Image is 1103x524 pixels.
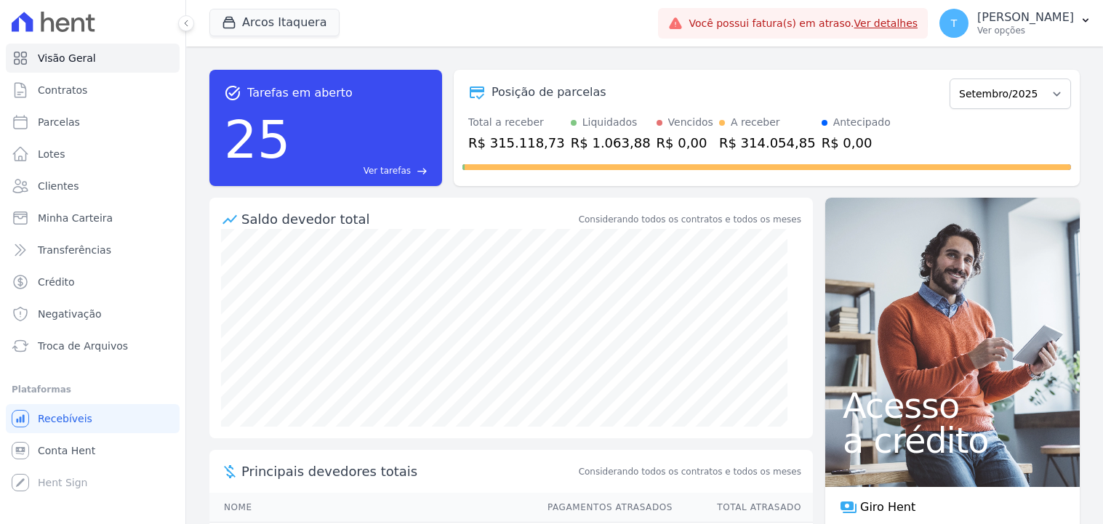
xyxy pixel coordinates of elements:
span: Ver tarefas [364,164,411,177]
div: Liquidados [582,115,638,130]
span: Visão Geral [38,51,96,65]
a: Lotes [6,140,180,169]
div: Considerando todos os contratos e todos os meses [579,213,801,226]
div: Antecipado [833,115,891,130]
span: Acesso [843,388,1062,423]
a: Troca de Arquivos [6,331,180,360]
a: Contratos [6,76,180,105]
p: [PERSON_NAME] [977,10,1074,25]
div: A receber [731,115,780,130]
div: Saldo devedor total [241,209,576,229]
span: Você possui fatura(s) em atraso. [689,16,918,31]
div: R$ 314.054,85 [719,133,816,153]
a: Clientes [6,172,180,201]
a: Negativação [6,299,180,328]
span: Conta Hent [38,443,95,458]
a: Ver tarefas east [297,164,428,177]
a: Minha Carteira [6,203,180,233]
div: Posição de parcelas [492,84,606,101]
th: Nome [209,493,534,523]
span: Recebíveis [38,411,92,426]
span: Troca de Arquivos [38,339,128,353]
span: Contratos [38,83,87,97]
span: Clientes [38,179,79,193]
a: Recebíveis [6,404,180,433]
span: Lotes [38,147,65,161]
span: Transferências [38,243,111,257]
span: Giro Hent [860,499,915,516]
span: Tarefas em aberto [247,84,353,102]
span: Principais devedores totais [241,461,576,481]
div: Vencidos [668,115,713,130]
span: a crédito [843,423,1062,458]
div: R$ 315.118,73 [468,133,565,153]
a: Crédito [6,267,180,297]
div: Plataformas [12,381,174,398]
a: Parcelas [6,108,180,137]
span: Negativação [38,307,102,321]
div: Total a receber [468,115,565,130]
span: Considerando todos os contratos e todos os meses [579,465,801,478]
span: T [951,18,958,28]
span: Crédito [38,275,75,289]
p: Ver opções [977,25,1074,36]
span: Parcelas [38,115,80,129]
th: Pagamentos Atrasados [534,493,673,523]
div: R$ 1.063,88 [571,133,651,153]
div: 25 [224,102,291,177]
a: Conta Hent [6,436,180,465]
a: Ver detalhes [854,17,918,29]
button: T [PERSON_NAME] Ver opções [928,3,1103,44]
div: R$ 0,00 [657,133,713,153]
span: east [417,166,428,177]
div: R$ 0,00 [822,133,891,153]
a: Visão Geral [6,44,180,73]
span: Minha Carteira [38,211,113,225]
button: Arcos Itaquera [209,9,340,36]
th: Total Atrasado [673,493,813,523]
span: task_alt [224,84,241,102]
a: Transferências [6,235,180,265]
